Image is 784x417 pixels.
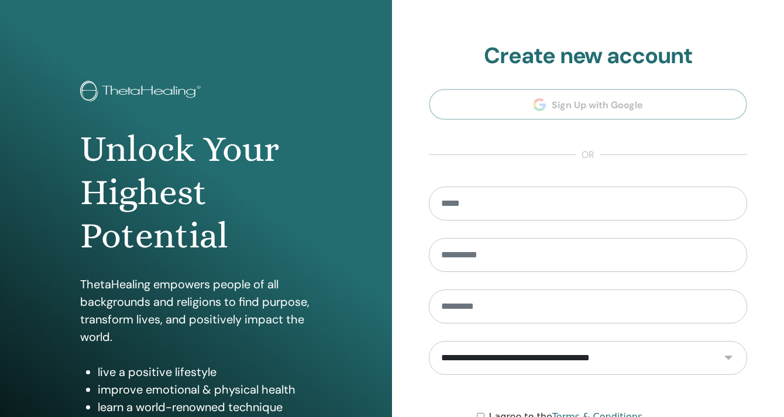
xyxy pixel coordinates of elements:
li: live a positive lifestyle [98,363,312,381]
p: ThetaHealing empowers people of all backgrounds and religions to find purpose, transform lives, a... [80,275,312,346]
h1: Unlock Your Highest Potential [80,127,312,258]
span: or [576,148,600,162]
li: improve emotional & physical health [98,381,312,398]
li: learn a world-renowned technique [98,398,312,416]
h2: Create new account [429,43,747,70]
